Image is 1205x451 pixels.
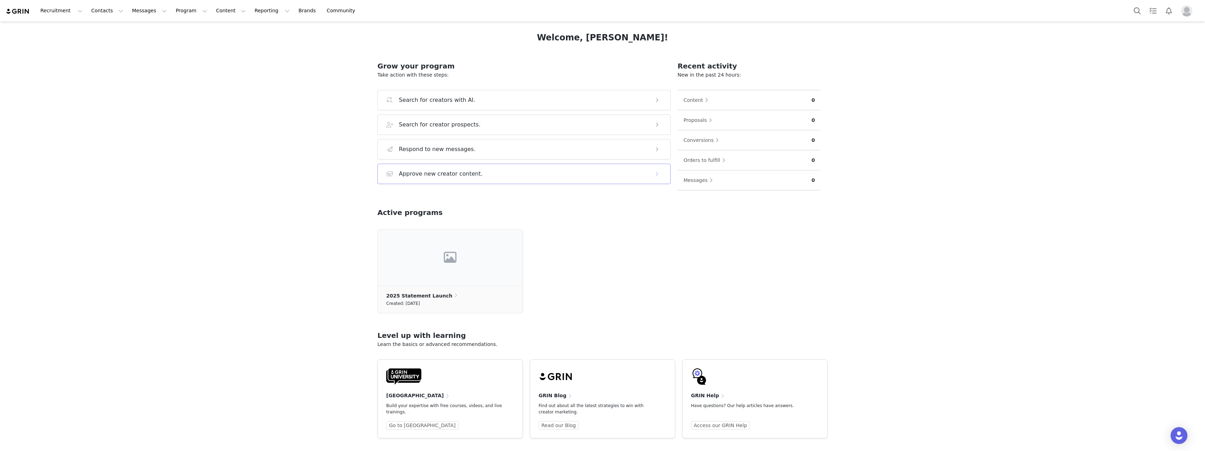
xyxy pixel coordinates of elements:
img: grin-logo-black.svg [539,368,574,385]
h4: [GEOGRAPHIC_DATA] [386,392,444,399]
button: Respond to new messages. [377,139,671,159]
button: Messages [128,3,171,19]
h3: Search for creator prospects. [399,120,481,129]
button: Notifications [1161,3,1177,19]
button: Search for creators with AI. [377,90,671,110]
button: Content [212,3,250,19]
p: Have questions? Our help articles have answers. [691,403,808,409]
h4: GRIN Help [691,392,719,399]
button: Recruitment [36,3,87,19]
button: Messages [683,175,717,186]
p: Build your expertise with free courses, videos, and live trainings. [386,403,503,415]
a: Brands [294,3,322,19]
p: 0 [811,157,815,164]
a: Go to [GEOGRAPHIC_DATA] [386,421,459,430]
button: Contacts [87,3,127,19]
h3: Search for creators with AI. [399,96,475,104]
h2: Recent activity [678,61,821,71]
h2: Grow your program [377,61,671,71]
button: Search for creator prospects. [377,115,671,135]
small: Created: [DATE] [386,300,420,307]
p: 0 [811,117,815,124]
button: Orders to fulfill [683,155,729,166]
img: GRIN-help-icon.svg [691,368,708,385]
button: Search [1130,3,1145,19]
p: Find out about all the latest strategies to win with creator marketing. [539,403,655,415]
a: Community [323,3,363,19]
h2: Active programs [377,207,443,218]
p: Learn the basics or advanced recommendations. [377,341,828,348]
p: New in the past 24 hours: [678,71,821,79]
img: placeholder-profile.jpg [1181,5,1192,17]
h1: Welcome, [PERSON_NAME]! [537,31,668,44]
h2: Level up with learning [377,330,828,341]
button: Reporting [250,3,294,19]
a: Tasks [1145,3,1161,19]
h3: Approve new creator content. [399,170,483,178]
p: 0 [811,177,815,184]
a: Read our Blog [539,421,579,430]
button: Proposals [683,115,716,126]
button: Approve new creator content. [377,164,671,184]
img: grin logo [6,8,30,15]
p: Take action with these steps: [377,71,671,79]
button: Content [683,94,712,106]
h3: Respond to new messages. [399,145,476,153]
img: GRIN-University-Logo-Black.svg [386,368,421,385]
button: Conversions [683,135,723,146]
div: Open Intercom Messenger [1171,427,1187,444]
button: Program [171,3,211,19]
p: 2025 Statement Launch [386,292,452,300]
h4: GRIN Blog [539,392,566,399]
p: 0 [811,137,815,144]
button: Profile [1177,5,1199,17]
p: 0 [811,97,815,104]
a: Access our GRIN Help [691,421,750,430]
